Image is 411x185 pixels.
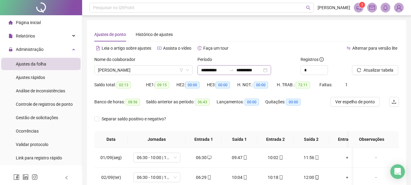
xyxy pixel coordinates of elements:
[9,47,13,52] span: lock
[330,97,380,107] button: Ver espelho de ponto
[94,98,146,105] div: Banco de horas:
[221,131,257,148] th: Saída 1
[16,34,35,38] span: Relatórios
[137,153,177,162] span: 06:30 - 10:00 | 10:15 - 11:45
[257,131,293,148] th: Entrada 2
[99,116,169,122] span: Separar saldo positivo e negativo?
[186,131,221,148] th: Entrada 1
[100,155,122,160] span: 01/09(seg)
[16,47,44,52] span: Administração
[163,46,191,51] span: Assista o vídeo
[197,46,202,50] span: history
[190,154,217,161] div: 06:30
[314,155,319,160] span: mobile
[16,155,62,160] span: Link para registro rápido
[32,174,38,180] span: instagram
[207,81,237,88] div: HE 3:
[16,102,73,107] span: Controle de registros de ponto
[136,32,173,37] span: Histórico de ajustes
[137,173,177,182] span: 06:30 - 10:00 | 10:15 - 11:45
[13,174,19,180] span: facebook
[155,82,169,88] span: 09:15
[335,98,375,105] span: Ver espelho de ponto
[369,5,375,10] span: mail
[226,154,253,161] div: 09:47
[262,174,288,181] div: 10:18
[352,65,398,75] button: Atualizar tabela
[334,154,360,161] div: +
[128,131,186,148] th: Jornadas
[286,99,301,105] span: 00:00
[349,131,394,148] th: Observações
[356,5,361,10] span: notification
[146,81,176,88] div: HE 1:
[186,68,189,72] span: down
[98,66,189,75] span: ANNA VALERIA DE OLIVEIRA SILVA
[262,154,288,161] div: 10:02
[314,175,319,180] span: mobile
[226,174,253,181] div: 10:04
[334,174,360,181] div: +
[329,131,365,148] th: Entrada 3
[94,32,126,37] span: Ajustes de ponto
[383,5,388,10] span: bell
[16,88,65,93] span: Análise de inconsistências
[94,131,128,148] th: Data
[23,174,29,180] span: linkedin
[16,20,41,25] span: Página inicial
[277,81,319,88] div: H. TRAB.:
[318,4,350,11] span: [PERSON_NAME]
[185,82,200,88] span: 00:00
[237,81,277,88] div: H. NOT.:
[390,164,405,179] div: Open Intercom Messenger
[207,155,211,160] span: desktop
[9,34,13,38] span: file
[354,136,389,143] span: Observações
[190,174,217,181] div: 06:29
[16,142,48,147] span: Validar protocolo
[207,175,211,180] span: mobile
[195,99,210,105] span: 06:43
[203,46,228,51] span: Faça um tour
[94,81,146,88] div: Saldo total:
[16,170,40,175] span: Agente de IA
[392,99,396,104] span: upload
[345,82,348,87] span: 1
[394,3,403,12] img: 71614
[298,174,324,181] div: 12:00
[306,5,311,10] span: search
[319,82,333,87] span: Faltas:
[242,155,247,160] span: mobile
[293,131,329,148] th: Saída 2
[278,155,283,160] span: mobile
[16,115,58,120] span: Gestão de solicitações
[364,67,393,73] span: Atualizar tabela
[361,3,363,7] span: 1
[359,2,365,8] sup: 1
[101,175,121,180] span: 02/09(ter)
[102,46,151,51] span: Leia o artigo sobre ajustes
[16,62,46,66] span: Ajustes da folha
[319,57,324,62] span: info-circle
[245,99,259,105] span: 00:00
[126,99,140,105] span: 08:56
[94,56,139,63] label: Nome do colaborador
[197,56,216,63] label: Período
[352,46,397,51] span: Alternar para versão lite
[217,98,265,105] div: Lançamentos:
[216,82,230,88] span: 00:00
[254,82,268,88] span: 00:00
[347,46,351,50] span: swap
[16,129,39,133] span: Ocorrências
[296,82,310,88] span: 72:11
[358,154,394,161] div: -
[265,98,308,105] div: Quitações:
[301,56,324,63] span: Registros
[146,98,217,105] div: Saldo anterior ao período:
[16,75,45,80] span: Ajustes rápidos
[9,20,13,25] span: home
[278,175,283,180] span: mobile
[64,176,69,180] span: left
[358,174,394,181] div: -
[298,154,324,161] div: 11:56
